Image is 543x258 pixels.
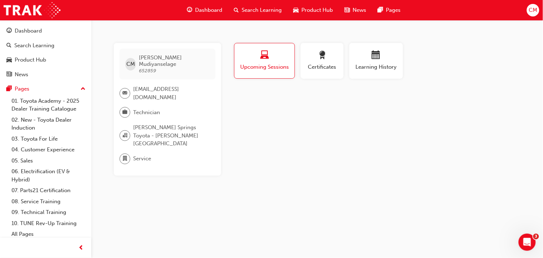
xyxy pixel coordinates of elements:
[240,63,289,71] span: Upcoming Sessions
[122,131,127,140] span: organisation-icon
[533,234,539,239] span: 3
[349,43,403,79] button: Learning History
[9,96,88,115] a: 01. Toyota Academy - 2025 Dealer Training Catalogue
[378,6,383,15] span: pages-icon
[81,84,86,94] span: up-icon
[9,155,88,166] a: 05. Sales
[3,53,88,67] a: Product Hub
[9,115,88,133] a: 02. New - Toyota Dealer Induction
[15,56,46,64] div: Product Hub
[301,6,333,14] span: Product Hub
[139,54,210,67] span: [PERSON_NAME] Mudiyanselage
[372,51,380,60] span: calendar-icon
[242,6,282,14] span: Search Learning
[301,43,344,79] button: Certificates
[344,6,350,15] span: news-icon
[9,196,88,207] a: 08. Service Training
[234,6,239,15] span: search-icon
[9,185,88,196] a: 07. Parts21 Certification
[386,6,401,14] span: Pages
[15,85,29,93] div: Pages
[3,24,88,38] a: Dashboard
[4,2,60,18] img: Trak
[355,63,398,71] span: Learning History
[15,70,28,79] div: News
[3,39,88,52] a: Search Learning
[195,6,222,14] span: Dashboard
[527,4,539,16] button: CM
[519,234,536,251] iframe: Intercom live chat
[9,218,88,229] a: 10. TUNE Rev-Up Training
[318,51,326,60] span: award-icon
[181,3,228,18] a: guage-iconDashboard
[372,3,406,18] a: pages-iconPages
[133,123,210,148] span: [PERSON_NAME] Springs Toyota - [PERSON_NAME][GEOGRAPHIC_DATA]
[3,68,88,81] a: News
[529,6,537,14] span: CM
[187,6,192,15] span: guage-icon
[126,60,135,68] span: CM
[15,27,42,35] div: Dashboard
[79,244,84,253] span: prev-icon
[293,6,299,15] span: car-icon
[9,207,88,218] a: 09. Technical Training
[122,108,127,117] span: briefcase-icon
[9,166,88,185] a: 06. Electrification (EV & Hybrid)
[139,68,156,74] span: 652859
[9,133,88,145] a: 03. Toyota For Life
[6,57,12,63] span: car-icon
[122,154,127,164] span: department-icon
[6,28,12,34] span: guage-icon
[6,43,11,49] span: search-icon
[122,89,127,98] span: email-icon
[9,229,88,240] a: All Pages
[3,23,88,82] button: DashboardSearch LearningProduct HubNews
[287,3,339,18] a: car-iconProduct Hub
[3,82,88,96] button: Pages
[339,3,372,18] a: news-iconNews
[14,42,54,50] div: Search Learning
[133,155,151,163] span: Service
[9,144,88,155] a: 04. Customer Experience
[234,43,295,79] button: Upcoming Sessions
[133,85,210,101] span: [EMAIL_ADDRESS][DOMAIN_NAME]
[306,63,338,71] span: Certificates
[6,72,12,78] span: news-icon
[353,6,366,14] span: News
[228,3,287,18] a: search-iconSearch Learning
[260,51,269,60] span: laptop-icon
[133,108,160,117] span: Technician
[6,86,12,92] span: pages-icon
